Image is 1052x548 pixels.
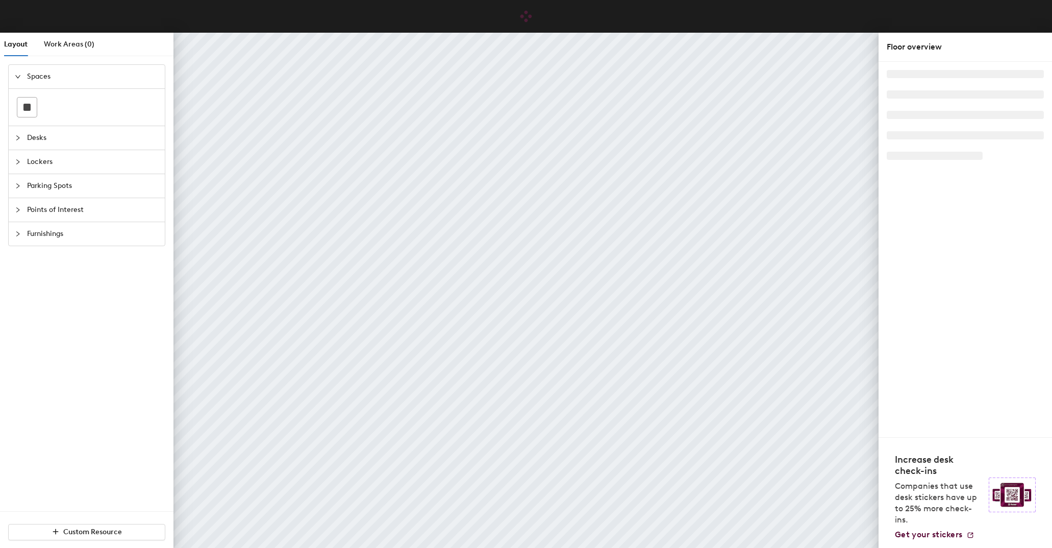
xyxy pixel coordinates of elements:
span: Work Areas (0) [44,40,94,49]
div: Floor overview [887,41,1044,53]
a: Get your stickers [895,530,974,540]
span: Custom Resource [63,528,122,536]
p: Companies that use desk stickers have up to 25% more check-ins. [895,481,983,526]
span: collapsed [15,231,21,237]
span: collapsed [15,207,21,213]
span: collapsed [15,159,21,165]
span: Layout [4,40,28,49]
span: Parking Spots [27,174,159,198]
button: Custom Resource [8,524,165,540]
span: expanded [15,74,21,80]
span: Furnishings [27,222,159,246]
span: Desks [27,126,159,150]
span: collapsed [15,183,21,189]
span: collapsed [15,135,21,141]
img: Sticker logo [989,478,1036,512]
h4: Increase desk check-ins [895,454,983,476]
span: Lockers [27,150,159,174]
span: Get your stickers [895,530,962,539]
span: Spaces [27,65,159,88]
span: Points of Interest [27,198,159,222]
